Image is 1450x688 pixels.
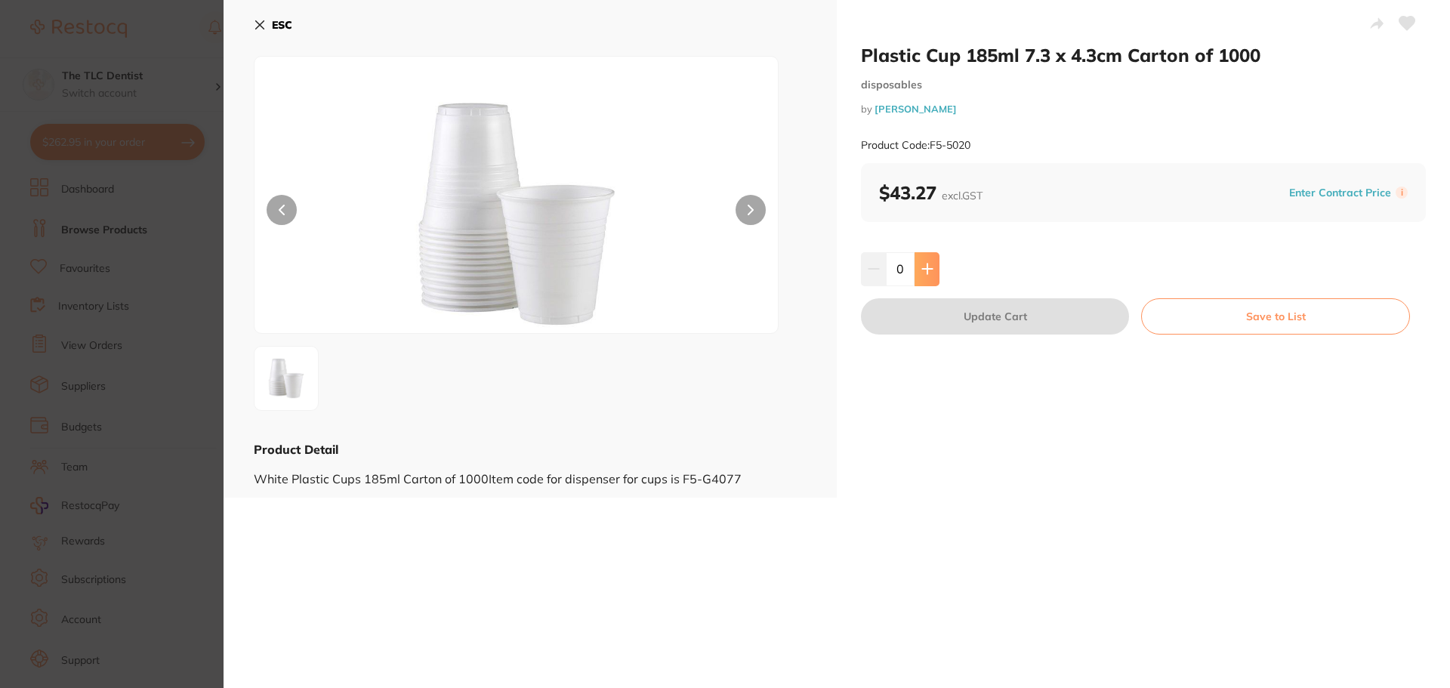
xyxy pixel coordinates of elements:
label: i [1396,187,1408,199]
button: Save to List [1141,298,1410,335]
button: ESC [254,12,292,38]
div: White Plastic Cups 185ml Carton of 1000Item code for dispenser for cups is F5-G4077 [254,458,807,486]
img: anBn [359,94,674,333]
button: Enter Contract Price [1285,186,1396,200]
b: $43.27 [879,181,983,204]
small: Product Code: F5-5020 [861,139,970,152]
button: Update Cart [861,298,1129,335]
b: ESC [272,18,292,32]
small: disposables [861,79,1426,91]
img: anBn [259,351,313,406]
small: by [861,103,1426,115]
a: [PERSON_NAME] [875,103,957,115]
b: Product Detail [254,442,338,457]
h2: Plastic Cup 185ml 7.3 x 4.3cm Carton of 1000 [861,44,1426,66]
span: excl. GST [942,189,983,202]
